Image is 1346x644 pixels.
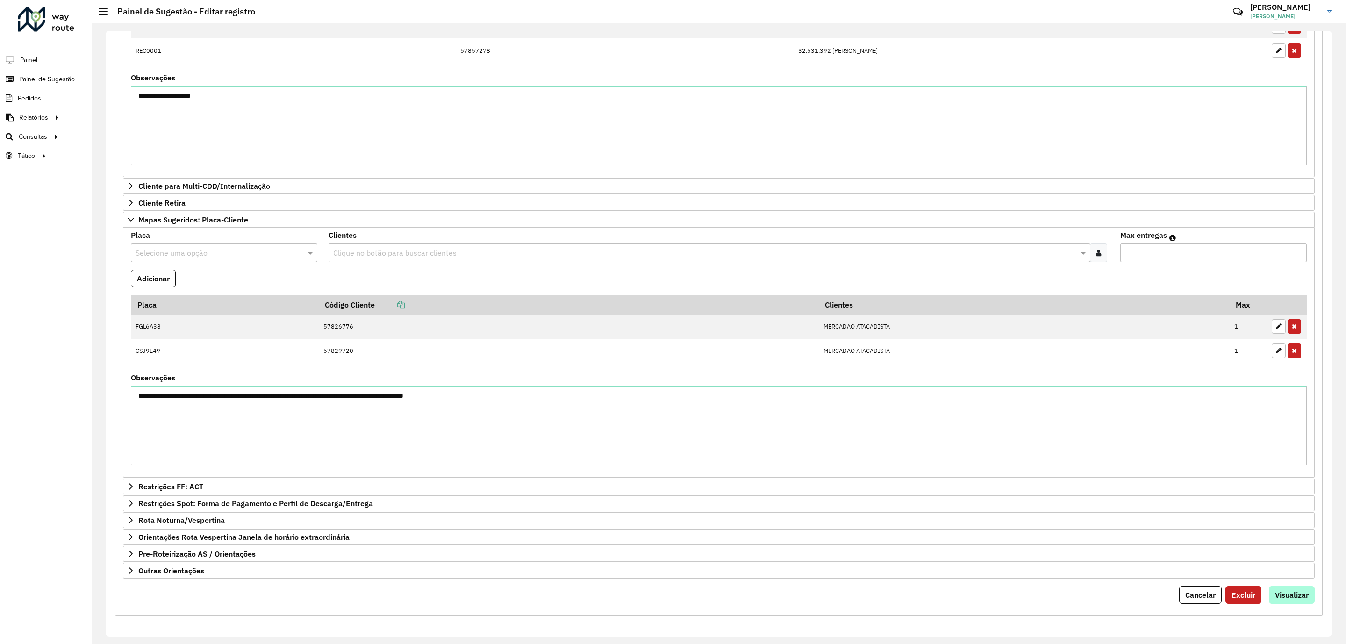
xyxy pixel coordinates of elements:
[1228,2,1248,22] a: Contato Rápido
[138,533,350,541] span: Orientações Rota Vespertina Janela de horário extraordinária
[19,132,47,142] span: Consultas
[138,516,225,524] span: Rota Noturna/Vespertina
[108,7,255,17] h2: Painel de Sugestão - Editar registro
[19,113,48,122] span: Relatórios
[329,229,357,241] label: Clientes
[131,72,175,83] label: Observações
[1230,295,1267,315] th: Max
[123,178,1315,194] a: Cliente para Multi-CDD/Internalização
[1250,3,1320,12] h3: [PERSON_NAME]
[123,512,1315,528] a: Rota Noturna/Vespertina
[819,295,1230,315] th: Clientes
[131,315,319,339] td: FGL6A38
[1185,590,1216,600] span: Cancelar
[1275,590,1309,600] span: Visualizar
[1269,586,1315,604] button: Visualizar
[123,479,1315,494] a: Restrições FF: ACT
[1230,339,1267,363] td: 1
[138,567,204,574] span: Outras Orientações
[131,372,175,383] label: Observações
[19,74,75,84] span: Painel de Sugestão
[138,550,256,558] span: Pre-Roteirização AS / Orientações
[1169,234,1176,242] em: Máximo de clientes que serão colocados na mesma rota com os clientes informados
[819,315,1230,339] td: MERCADAO ATACADISTA
[123,228,1315,478] div: Mapas Sugeridos: Placa-Cliente
[131,270,176,287] button: Adicionar
[1120,229,1167,241] label: Max entregas
[131,38,259,63] td: REC0001
[456,38,793,63] td: 57857278
[793,38,1118,63] td: 32.531.392 [PERSON_NAME]
[123,546,1315,562] a: Pre-Roteirização AS / Orientações
[1231,590,1255,600] span: Excluir
[319,339,819,363] td: 57829720
[375,300,405,309] a: Copiar
[123,212,1315,228] a: Mapas Sugeridos: Placa-Cliente
[138,216,248,223] span: Mapas Sugeridos: Placa-Cliente
[131,339,319,363] td: CSJ9E49
[138,182,270,190] span: Cliente para Multi-CDD/Internalização
[138,500,373,507] span: Restrições Spot: Forma de Pagamento e Perfil de Descarga/Entrega
[123,529,1315,545] a: Orientações Rota Vespertina Janela de horário extraordinária
[18,93,41,103] span: Pedidos
[1179,586,1222,604] button: Cancelar
[131,229,150,241] label: Placa
[138,199,186,207] span: Cliente Retira
[20,55,37,65] span: Painel
[123,563,1315,579] a: Outras Orientações
[1230,315,1267,339] td: 1
[1250,12,1320,21] span: [PERSON_NAME]
[123,495,1315,511] a: Restrições Spot: Forma de Pagamento e Perfil de Descarga/Entrega
[319,315,819,339] td: 57826776
[131,295,319,315] th: Placa
[819,339,1230,363] td: MERCADAO ATACADISTA
[138,483,203,490] span: Restrições FF: ACT
[319,295,819,315] th: Código Cliente
[123,195,1315,211] a: Cliente Retira
[1225,586,1261,604] button: Excluir
[18,151,35,161] span: Tático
